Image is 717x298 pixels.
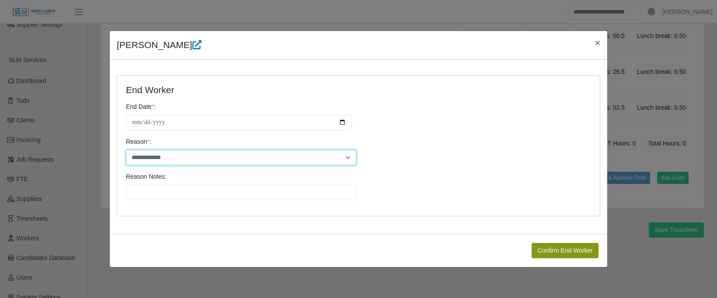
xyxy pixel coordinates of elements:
[126,84,472,95] h4: End Worker
[126,172,167,181] label: Reason Notes:
[126,137,151,146] label: Reason :
[532,243,599,258] button: Confirm End Worker
[588,31,607,54] button: Close
[595,38,600,48] span: ×
[117,38,202,52] h4: [PERSON_NAME]
[126,102,156,111] label: End Date :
